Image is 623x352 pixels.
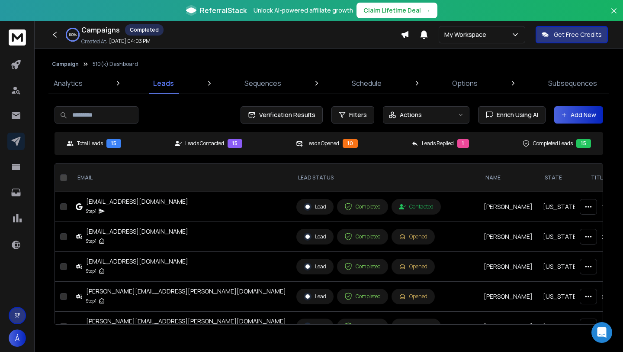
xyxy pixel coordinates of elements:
[81,38,107,45] p: Created At:
[304,323,326,330] div: Lead
[244,78,281,88] p: Sequences
[331,106,374,124] button: Filters
[71,164,291,192] th: EMAIL
[86,197,188,206] div: [EMAIL_ADDRESS][DOMAIN_NAME]
[554,106,603,124] button: Add New
[291,164,478,192] th: LEAD STATUS
[352,78,382,88] p: Schedule
[444,30,490,39] p: My Workspace
[77,140,103,147] p: Total Leads
[543,73,602,94] a: Subsequences
[81,25,120,35] h1: Campaigns
[125,24,164,36] div: Completed
[200,5,247,16] span: ReferralStack
[344,233,381,241] div: Completed
[86,207,96,215] p: Step 1
[344,263,381,271] div: Completed
[344,293,381,300] div: Completed
[256,111,315,119] span: Verification Results
[86,297,96,305] p: Step 1
[422,140,454,147] p: Leads Replied
[86,257,188,266] div: [EMAIL_ADDRESS][DOMAIN_NAME]
[254,6,353,15] p: Unlock AI-powered affiliate growth
[228,139,242,148] div: 15
[399,233,427,240] div: Opened
[548,78,597,88] p: Subsequences
[9,329,26,347] button: Á
[86,237,96,245] p: Step 1
[399,323,434,330] div: Contacted
[608,5,620,26] button: Close banner
[241,106,323,124] button: Verification Results
[185,140,224,147] p: Leads Contacted
[493,111,538,119] span: Enrich Using AI
[356,3,437,18] button: Claim Lifetime Deal→
[52,61,79,68] button: Campaign
[86,267,96,275] p: Step 1
[349,111,367,119] span: Filters
[399,293,427,300] div: Opened
[153,78,174,88] p: Leads
[478,192,538,222] td: [PERSON_NAME]
[399,203,434,210] div: Contacted
[86,287,286,296] div: [PERSON_NAME][EMAIL_ADDRESS][PERSON_NAME][DOMAIN_NAME]
[86,317,286,326] div: [PERSON_NAME][EMAIL_ADDRESS][PERSON_NAME][DOMAIN_NAME]
[86,227,188,236] div: [EMAIL_ADDRESS][DOMAIN_NAME]
[576,139,591,148] div: 15
[400,111,422,119] p: Actions
[304,233,326,241] div: Lead
[93,61,138,68] p: 510(k) Dashboard
[533,140,573,147] p: Completed Leads
[591,322,612,343] div: Open Intercom Messenger
[538,282,584,312] td: [US_STATE]
[447,73,483,94] a: Options
[304,293,326,300] div: Lead
[554,30,602,39] p: Get Free Credits
[399,263,427,270] div: Opened
[538,192,584,222] td: [US_STATE]
[538,252,584,282] td: [US_STATE]
[478,252,538,282] td: [PERSON_NAME]
[306,140,339,147] p: Leads Opened
[457,139,469,148] div: 1
[109,38,151,45] p: [DATE] 04:03 PM
[478,282,538,312] td: [PERSON_NAME]
[106,139,121,148] div: 15
[536,26,608,43] button: Get Free Credits
[343,139,358,148] div: 10
[424,6,430,15] span: →
[344,323,381,330] div: Completed
[344,203,381,211] div: Completed
[452,78,478,88] p: Options
[538,164,584,192] th: State
[538,222,584,252] td: [US_STATE]
[478,164,538,192] th: NAME
[239,73,286,94] a: Sequences
[538,312,584,342] td: [US_STATE]
[148,73,179,94] a: Leads
[304,263,326,271] div: Lead
[347,73,387,94] a: Schedule
[478,222,538,252] td: [PERSON_NAME]
[304,203,326,211] div: Lead
[54,78,83,88] p: Analytics
[48,73,88,94] a: Analytics
[478,312,538,342] td: [PERSON_NAME]
[478,106,546,124] button: Enrich Using AI
[69,32,77,37] p: 100 %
